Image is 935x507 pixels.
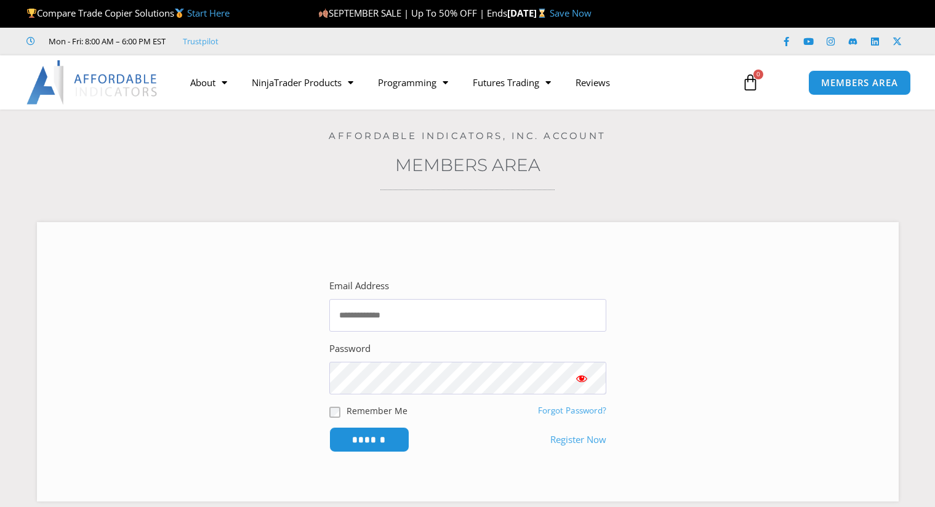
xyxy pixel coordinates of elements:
a: Trustpilot [183,34,219,49]
a: About [178,68,239,97]
label: Password [329,340,371,357]
a: Register Now [550,431,606,449]
a: Members Area [395,154,540,175]
a: Save Now [550,7,592,19]
a: Programming [366,68,460,97]
img: 🥇 [175,9,184,18]
button: Show password [557,362,606,394]
nav: Menu [178,68,729,97]
span: SEPTEMBER SALE | Up To 50% OFF | Ends [318,7,507,19]
a: Forgot Password? [538,405,606,416]
img: 🏆 [27,9,36,18]
span: MEMBERS AREA [821,78,898,87]
a: Start Here [187,7,230,19]
a: 0 [723,65,777,100]
img: ⌛ [537,9,547,18]
span: 0 [753,70,763,79]
span: Compare Trade Copier Solutions [26,7,230,19]
span: Mon - Fri: 8:00 AM – 6:00 PM EST [46,34,166,49]
a: Futures Trading [460,68,563,97]
img: 🍂 [319,9,328,18]
a: Affordable Indicators, Inc. Account [329,130,606,142]
a: NinjaTrader Products [239,68,366,97]
a: MEMBERS AREA [808,70,911,95]
strong: [DATE] [507,7,550,19]
label: Remember Me [347,404,407,417]
label: Email Address [329,277,389,295]
img: LogoAI | Affordable Indicators – NinjaTrader [26,60,159,105]
a: Reviews [563,68,622,97]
